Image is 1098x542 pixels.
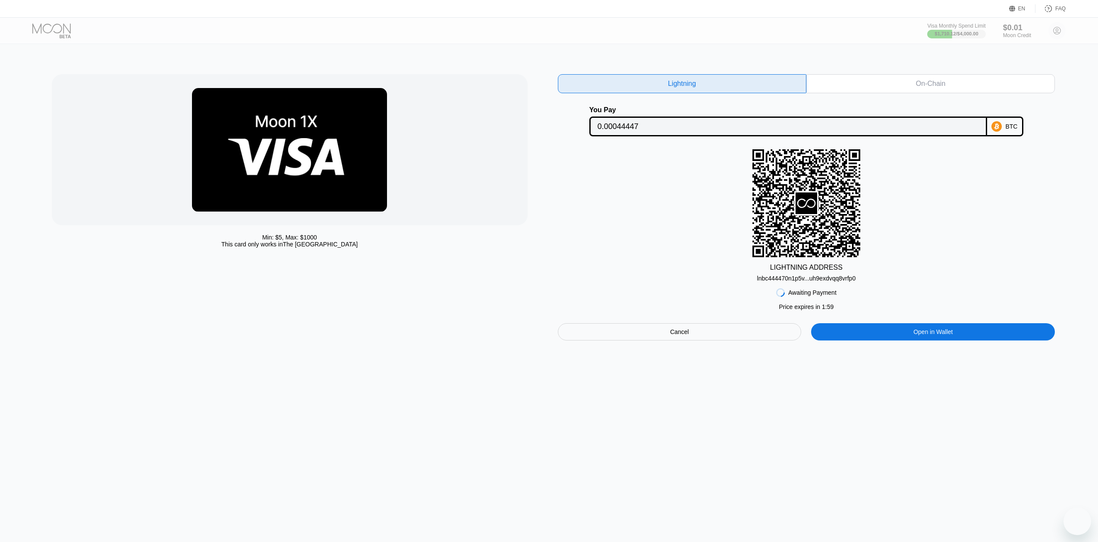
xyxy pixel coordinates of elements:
[589,106,987,114] div: You Pay
[757,275,856,282] div: lnbc444470n1p5v...uh9exdvqq8vrfp0
[1035,4,1066,13] div: FAQ
[558,323,802,340] div: Cancel
[1018,6,1026,12] div: EN
[221,241,358,248] div: This card only works in The [GEOGRAPHIC_DATA]
[927,23,985,38] div: Visa Monthly Spend Limit$1,710.12/$4,000.00
[822,303,834,310] span: 1 : 59
[670,328,689,336] div: Cancel
[1005,123,1017,130] div: BTC
[788,289,837,296] div: Awaiting Payment
[757,271,856,282] div: lnbc444470n1p5v...uh9exdvqq8vrfp0
[558,74,806,93] div: Lightning
[558,106,1055,136] div: You PayBTC
[935,31,978,36] div: $1,710.12 / $4,000.00
[811,323,1055,340] div: Open in Wallet
[1009,4,1035,13] div: EN
[770,264,843,271] div: LIGHTNING ADDRESS
[1055,6,1066,12] div: FAQ
[779,303,834,310] div: Price expires in
[913,328,953,336] div: Open in Wallet
[927,23,985,29] div: Visa Monthly Spend Limit
[806,74,1055,93] div: On-Chain
[262,234,317,241] div: Min: $ 5 , Max: $ 1000
[916,79,945,88] div: On-Chain
[1063,507,1091,535] iframe: Button to launch messaging window
[668,79,696,88] div: Lightning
